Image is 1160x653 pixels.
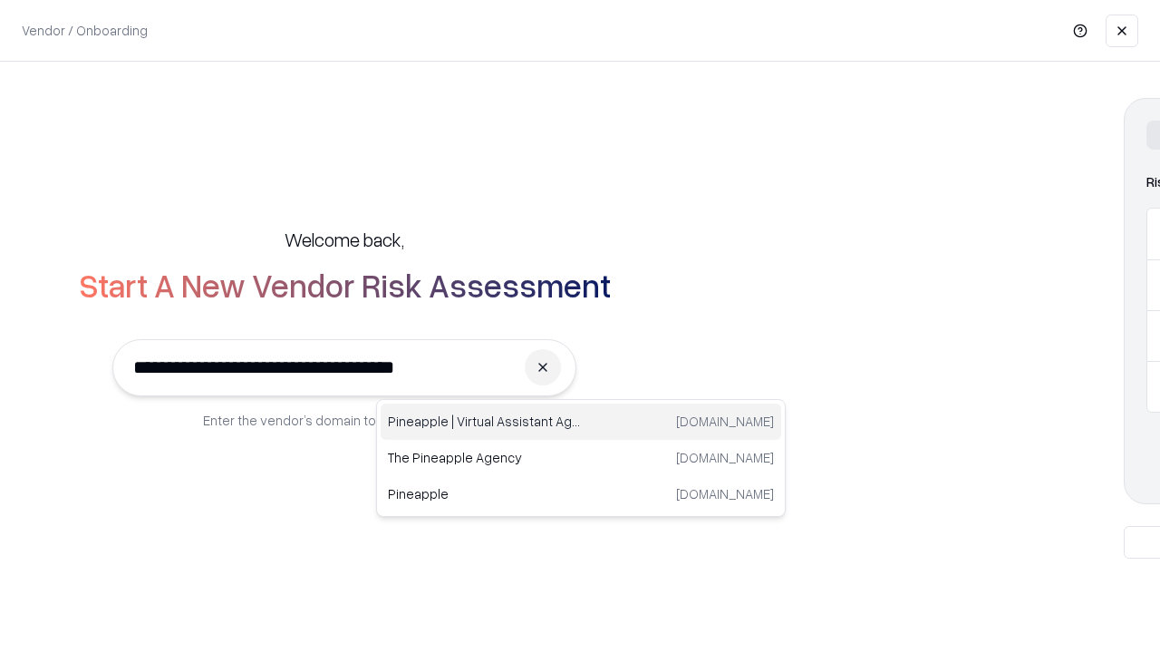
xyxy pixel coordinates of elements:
p: Vendor / Onboarding [22,21,148,40]
h5: Welcome back, [285,227,404,252]
div: Suggestions [376,399,786,517]
p: [DOMAIN_NAME] [676,448,774,467]
p: [DOMAIN_NAME] [676,484,774,503]
p: [DOMAIN_NAME] [676,412,774,431]
p: Pineapple [388,484,581,503]
h2: Start A New Vendor Risk Assessment [79,267,611,303]
p: The Pineapple Agency [388,448,581,467]
p: Enter the vendor’s domain to begin onboarding [203,411,486,430]
p: Pineapple | Virtual Assistant Agency [388,412,581,431]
